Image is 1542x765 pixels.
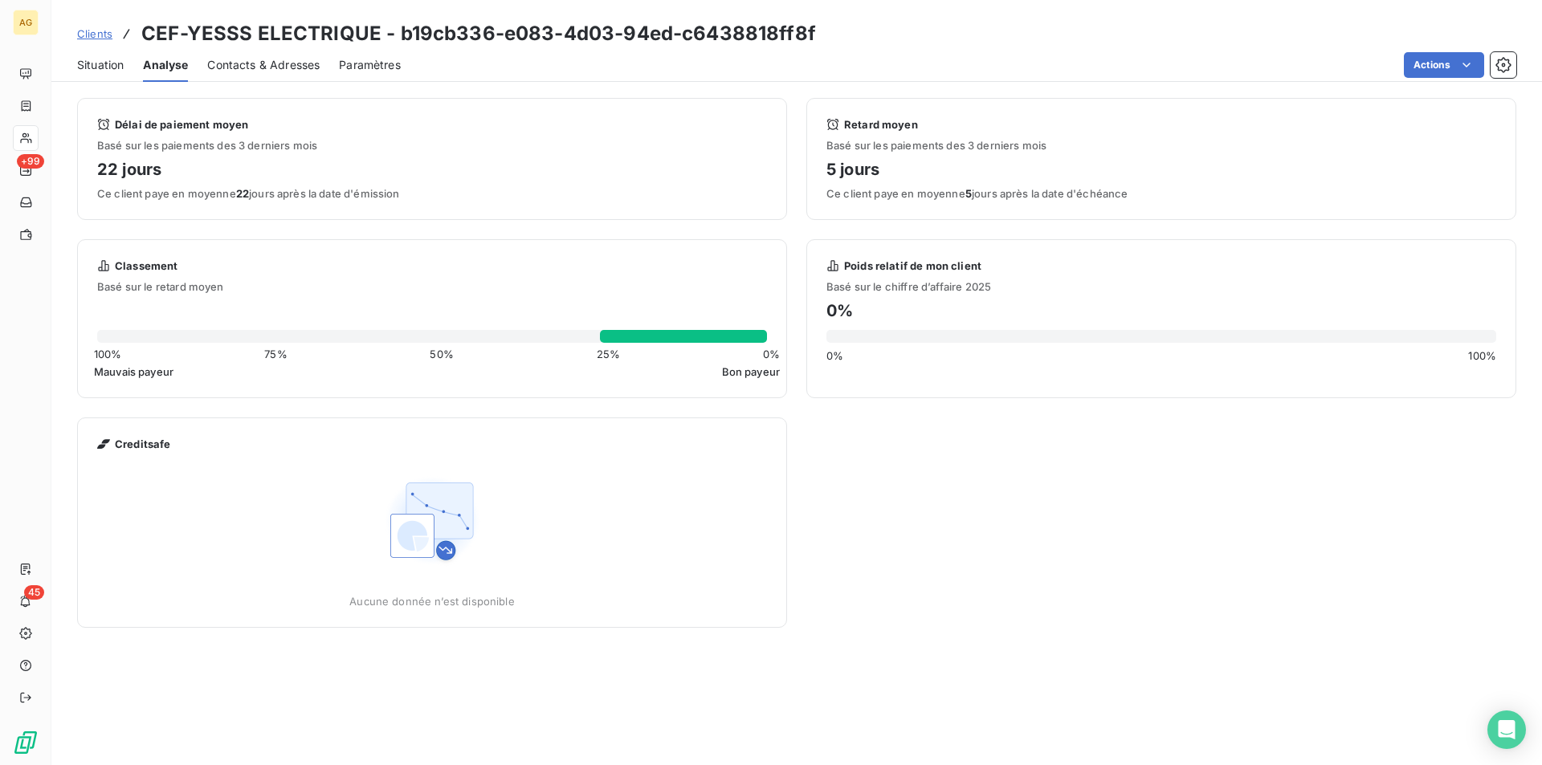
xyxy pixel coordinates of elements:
span: Ce client paye en moyenne jours après la date d'échéance [826,187,1496,200]
span: Paramètres [339,57,401,73]
span: Retard moyen [844,118,918,131]
span: Basé sur le chiffre d’affaire 2025 [826,280,1496,293]
button: Actions [1404,52,1484,78]
span: Situation [77,57,124,73]
a: Clients [77,26,112,42]
span: Clients [77,27,112,40]
div: AG [13,10,39,35]
div: Open Intercom Messenger [1487,710,1526,749]
span: 50 % [430,348,453,360]
span: Basé sur les paiements des 3 derniers mois [97,139,767,152]
span: Basé sur les paiements des 3 derniers mois [826,139,1496,152]
span: 25 % [597,348,620,360]
h4: 22 jours [97,157,767,182]
span: 100 % [1468,349,1496,362]
span: 75 % [264,348,287,360]
span: Mauvais payeur [94,365,173,378]
span: Classement [115,259,178,272]
span: 0 % [826,349,843,362]
h4: 0 % [826,298,1496,323]
span: Aucune donnée n’est disponible [349,595,515,608]
span: Analyse [143,57,188,73]
span: Creditsafe [115,437,171,450]
span: Contacts & Adresses [207,57,320,73]
span: 0 % [763,348,780,360]
span: +99 [17,154,44,169]
h4: 5 jours [826,157,1496,182]
span: Ce client paye en moyenne jours après la date d'émission [97,187,767,200]
span: 45 [24,585,44,600]
img: Logo LeanPay [13,730,39,755]
span: 100 % [94,348,122,360]
span: Poids relatif de mon client [844,259,981,272]
span: Bon payeur [722,365,781,378]
img: Empty state [381,470,483,572]
h3: CEF-YESSS ELECTRIQUE - b19cb336-e083-4d03-94ed-c6438818ff8f [141,19,816,48]
a: +99 [13,157,38,183]
span: 22 [236,187,249,200]
span: Basé sur le retard moyen [78,280,786,293]
span: 5 [965,187,972,200]
span: Délai de paiement moyen [115,118,248,131]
